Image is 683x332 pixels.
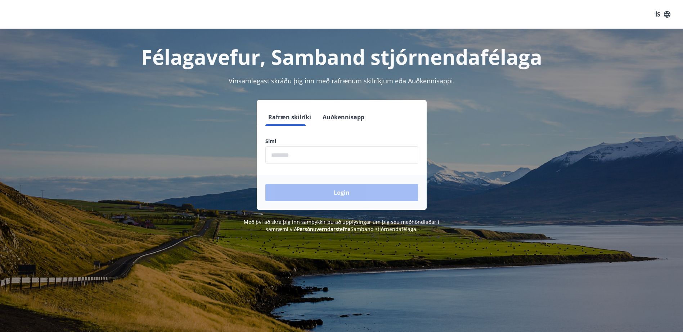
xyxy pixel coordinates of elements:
h1: Félagavefur, Samband stjórnendafélaga [91,43,592,70]
label: Sími [265,138,418,145]
button: ÍS [651,8,674,21]
span: Með því að skrá þig inn samþykkir þú að upplýsingar um þig séu meðhöndlaðar í samræmi við Samband... [244,218,439,232]
button: Rafræn skilríki [265,109,314,126]
button: Auðkennisapp [320,109,367,126]
a: Persónuverndarstefna [297,226,351,232]
span: Vinsamlegast skráðu þig inn með rafrænum skilríkjum eða Auðkennisappi. [229,77,455,85]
